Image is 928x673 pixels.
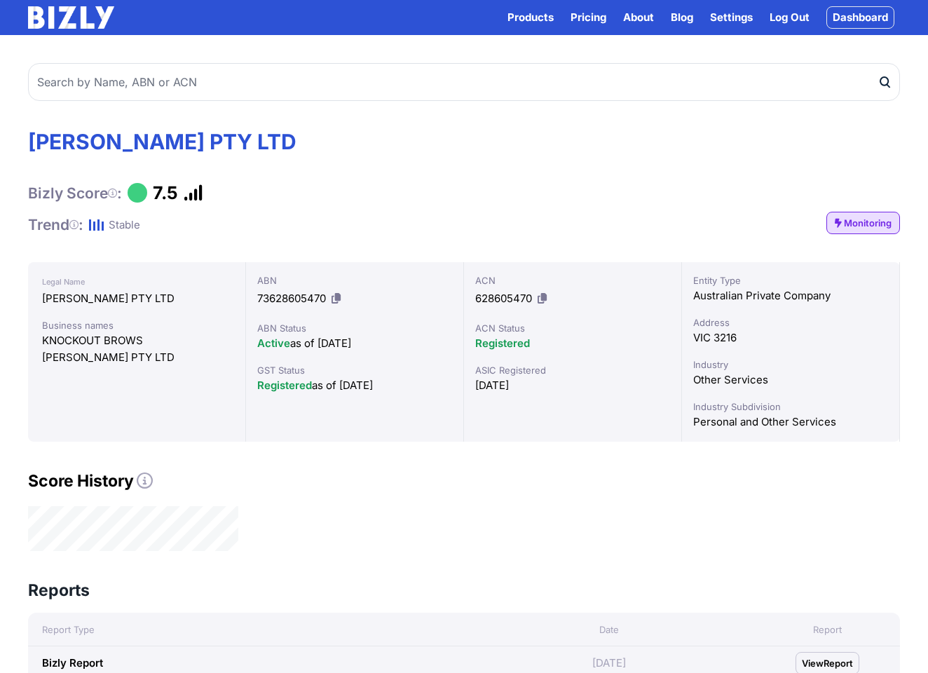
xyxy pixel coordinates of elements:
div: [DATE] [464,655,755,672]
button: Products [507,9,554,26]
div: Industry Subdivision [693,400,888,414]
div: Date [464,623,755,637]
div: KNOCKOUT BROWS [42,332,231,349]
span: Registered [475,336,530,350]
input: Search by Name, ABN or ACN [28,63,900,101]
div: GST Status [257,363,452,377]
a: Pricing [571,9,606,26]
div: as of [DATE] [257,335,452,352]
a: About [623,9,654,26]
a: Settings [710,9,753,26]
a: Dashboard [826,6,894,29]
h3: Reports [28,579,90,601]
a: Blog [671,9,693,26]
a: Log Out [770,9,810,26]
div: Entity Type [693,273,888,287]
div: Business names [42,318,231,332]
div: Address [693,315,888,329]
span: Registered [257,379,312,392]
div: VIC 3216 [693,329,888,346]
div: ABN [257,273,452,287]
span: 73628605470 [257,292,326,305]
h1: Bizly Score : [28,184,122,203]
div: Industry [693,358,888,372]
h1: [PERSON_NAME] PTY LTD [28,129,900,154]
div: Report Type [28,623,464,637]
div: Legal Name [42,273,231,290]
div: ABN Status [257,321,452,335]
div: Other Services [693,372,888,388]
h1: 7.5 [153,182,178,203]
div: Stable [109,217,140,233]
div: ASIC Registered [475,363,670,377]
div: Report [755,623,900,637]
span: View [802,656,824,670]
div: ACN Status [475,321,670,335]
h1: Trend : [28,215,83,234]
div: ACN [475,273,670,287]
div: [DATE] [475,377,670,394]
div: [PERSON_NAME] PTY LTD [42,349,231,366]
a: Monitoring [826,212,900,234]
span: Active [257,336,290,350]
div: Australian Private Company [693,287,888,304]
div: Personal and Other Services [693,414,888,430]
div: as of [DATE] [257,377,452,394]
span: 628605470 [475,292,532,305]
span: Monitoring [844,216,892,230]
div: [PERSON_NAME] PTY LTD [42,290,231,307]
a: Bizly Report [42,656,103,669]
span: Report [824,656,853,670]
h2: Score History [28,470,900,492]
